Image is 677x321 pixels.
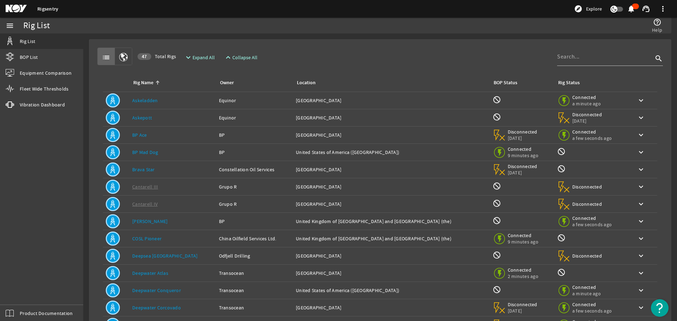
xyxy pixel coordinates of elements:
span: [DATE] [508,308,538,314]
span: Rig List [20,38,35,45]
div: 47 [138,53,151,60]
span: [DATE] [572,118,602,124]
button: Explore [571,3,605,14]
mat-icon: keyboard_arrow_down [637,286,645,295]
mat-icon: keyboard_arrow_down [637,269,645,277]
div: Rig Name [133,79,153,87]
mat-icon: keyboard_arrow_down [637,200,645,208]
mat-icon: notifications [627,5,635,13]
mat-icon: keyboard_arrow_down [637,217,645,226]
div: [GEOGRAPHIC_DATA] [296,304,487,311]
mat-icon: keyboard_arrow_down [637,234,645,243]
a: BP Mad Dog [132,149,158,155]
a: Deepwater Conqueror [132,287,181,294]
span: Fleet Wide Thresholds [20,85,68,92]
mat-icon: Rig Monitoring not available for this rig [557,165,566,173]
span: Vibration Dashboard [20,101,65,108]
div: United States of America ([GEOGRAPHIC_DATA]) [296,287,487,294]
span: Disconnected [508,129,538,135]
mat-icon: help_outline [653,18,661,26]
mat-icon: Rig Monitoring not available for this rig [557,147,566,156]
span: [DATE] [508,135,538,141]
span: Equipment Comparison [20,69,72,76]
div: Grupo R [219,200,290,208]
span: Disconnected [572,111,602,118]
a: BP Ace [132,132,147,138]
mat-icon: BOP Monitoring not available for this rig [493,216,501,225]
mat-icon: keyboard_arrow_down [637,252,645,260]
span: Connected [572,94,602,100]
div: BP [219,218,290,225]
div: Transocean [219,304,290,311]
button: Collapse All [221,51,260,64]
div: United Kingdom of [GEOGRAPHIC_DATA] and [GEOGRAPHIC_DATA] (the) [296,235,487,242]
div: BOP Status [494,79,517,87]
mat-icon: keyboard_arrow_down [637,113,645,122]
mat-icon: expand_less [224,53,230,62]
span: 2 minutes ago [508,273,538,279]
a: Deepsea [GEOGRAPHIC_DATA] [132,253,197,259]
a: Brava Star [132,166,155,173]
div: China Oilfield Services Ltd. [219,235,290,242]
mat-icon: BOP Monitoring not available for this rig [493,199,501,208]
div: BP [219,149,290,156]
span: Collapse All [232,54,257,61]
div: Owner [220,79,234,87]
a: Cantarell IV [132,201,158,207]
span: BOP List [20,54,38,61]
a: Deepwater Atlas [132,270,168,276]
mat-icon: support_agent [642,5,650,13]
mat-icon: keyboard_arrow_down [637,148,645,156]
button: Open Resource Center [651,299,669,317]
a: COSL Pioneer [132,235,161,242]
a: Cantarell III [132,184,158,190]
span: Connected [508,232,538,239]
mat-icon: keyboard_arrow_down [637,165,645,174]
mat-icon: BOP Monitoring not available for this rig [493,251,501,259]
div: Owner [219,79,287,87]
span: Connected [572,284,602,290]
div: Location [296,79,484,87]
div: [GEOGRAPHIC_DATA] [296,252,487,259]
div: [GEOGRAPHIC_DATA] [296,166,487,173]
span: Connected [572,129,612,135]
a: Rigsentry [37,6,58,12]
span: Explore [586,5,602,12]
div: Equinor [219,114,290,121]
span: Expand All [193,54,215,61]
div: Constellation Oil Services [219,166,290,173]
mat-icon: Rig Monitoring not available for this rig [557,268,566,277]
mat-icon: expand_more [184,53,190,62]
span: Disconnected [572,184,602,190]
span: Connected [572,215,612,221]
a: Deepwater Corcovado [132,304,181,311]
div: Rig List [23,22,50,29]
a: Askeladden [132,97,158,104]
span: [DATE] [508,169,538,176]
span: a minute ago [572,290,602,297]
div: Transocean [219,270,290,277]
span: a few seconds ago [572,308,612,314]
a: [PERSON_NAME] [132,218,167,224]
div: Rig Name [132,79,211,87]
div: BP [219,131,290,138]
mat-icon: keyboard_arrow_down [637,131,645,139]
mat-icon: BOP Monitoring not available for this rig [493,182,501,190]
span: Disconnected [572,201,602,207]
input: Search... [557,53,653,61]
span: Help [652,26,662,33]
span: 9 minutes ago [508,152,538,159]
mat-icon: menu [6,21,14,30]
div: Odfjell Drilling [219,252,290,259]
mat-icon: keyboard_arrow_down [637,303,645,312]
div: [GEOGRAPHIC_DATA] [296,183,487,190]
div: Location [297,79,316,87]
mat-icon: keyboard_arrow_down [637,96,645,105]
span: Product Documentation [20,310,73,317]
div: United Kingdom of [GEOGRAPHIC_DATA] and [GEOGRAPHIC_DATA] (the) [296,218,487,225]
div: Equinor [219,97,290,104]
span: Connected [572,301,612,308]
div: [GEOGRAPHIC_DATA] [296,270,487,277]
span: Total Rigs [138,53,176,60]
a: Askepott [132,115,152,121]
